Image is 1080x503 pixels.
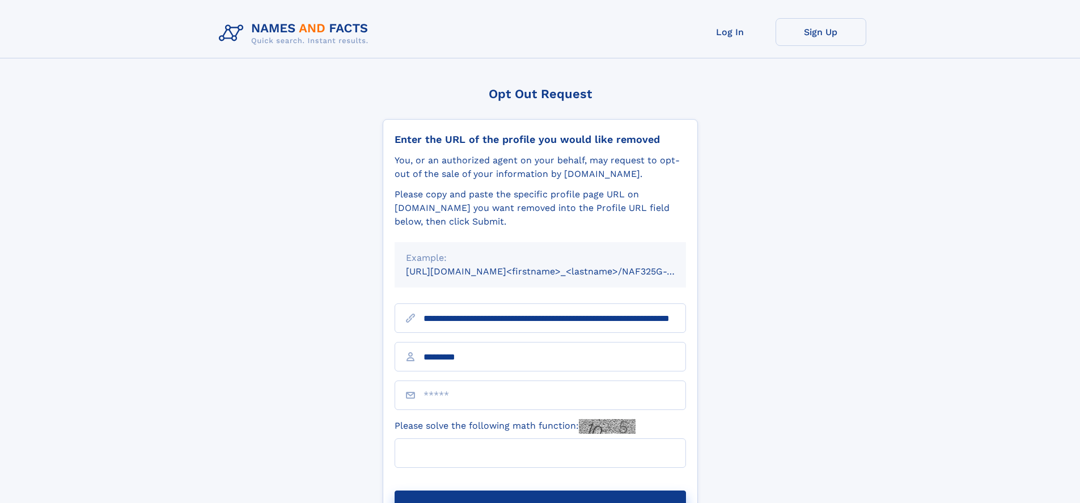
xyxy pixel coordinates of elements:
img: Logo Names and Facts [214,18,378,49]
div: Enter the URL of the profile you would like removed [395,133,686,146]
div: Opt Out Request [383,87,698,101]
a: Sign Up [776,18,866,46]
div: Please copy and paste the specific profile page URL on [DOMAIN_NAME] you want removed into the Pr... [395,188,686,229]
label: Please solve the following math function: [395,419,636,434]
div: You, or an authorized agent on your behalf, may request to opt-out of the sale of your informatio... [395,154,686,181]
a: Log In [685,18,776,46]
div: Example: [406,251,675,265]
small: [URL][DOMAIN_NAME]<firstname>_<lastname>/NAF325G-xxxxxxxx [406,266,708,277]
